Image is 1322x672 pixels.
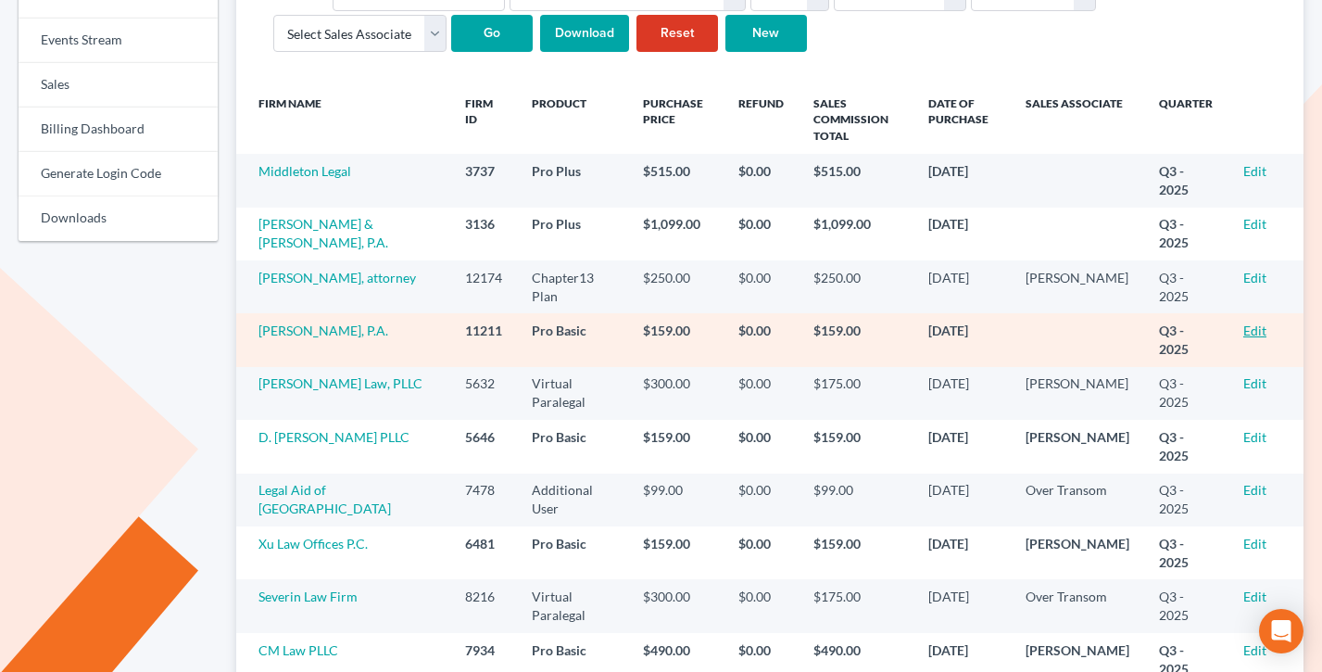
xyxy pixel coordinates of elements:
[724,260,799,313] td: $0.00
[450,526,518,579] td: 6481
[628,85,724,154] th: Purchase Price
[1243,216,1266,232] a: Edit
[517,260,628,313] td: Chapter13 Plan
[913,208,1011,260] td: [DATE]
[258,589,358,604] a: Severin Law Firm
[1144,526,1228,579] td: Q3 - 2025
[450,208,518,260] td: 3136
[1144,367,1228,420] td: Q3 - 2025
[258,216,388,250] a: [PERSON_NAME] & [PERSON_NAME], P.A.
[628,526,724,579] td: $159.00
[1011,420,1144,473] td: [PERSON_NAME]
[517,154,628,207] td: Pro Plus
[724,420,799,473] td: $0.00
[258,323,388,338] a: [PERSON_NAME], P.A.
[258,163,351,179] a: Middleton Legal
[628,420,724,473] td: $159.00
[19,197,218,241] a: Downloads
[517,85,628,154] th: Product
[258,270,416,285] a: [PERSON_NAME], attorney
[1243,536,1266,552] a: Edit
[913,367,1011,420] td: [DATE]
[258,536,368,552] a: Xu Law Offices P.C.
[799,579,914,632] td: $175.00
[517,420,628,473] td: Pro Basic
[1243,163,1266,179] a: Edit
[1243,429,1266,445] a: Edit
[19,108,218,152] a: Billing Dashboard
[724,154,799,207] td: $0.00
[913,474,1011,526] td: [DATE]
[724,474,799,526] td: $0.00
[450,579,518,632] td: 8216
[1243,589,1266,604] a: Edit
[517,579,628,632] td: Virtual Paralegal
[517,474,628,526] td: Additional User
[450,85,518,154] th: Firm ID
[1243,270,1266,285] a: Edit
[19,152,218,197] a: Generate Login Code
[724,367,799,420] td: $0.00
[799,208,914,260] td: $1,099.00
[450,313,518,366] td: 11211
[1011,526,1144,579] td: [PERSON_NAME]
[1011,474,1144,526] td: Over Transom
[1144,420,1228,473] td: Q3 - 2025
[1011,85,1144,154] th: Sales Associate
[725,15,807,52] a: New
[799,85,914,154] th: Sales Commission Total
[628,154,724,207] td: $515.00
[1144,85,1228,154] th: Quarter
[1243,642,1266,658] a: Edit
[1144,260,1228,313] td: Q3 - 2025
[540,15,629,52] input: Download
[1011,367,1144,420] td: [PERSON_NAME]
[258,429,409,445] a: D. [PERSON_NAME] PLLC
[258,375,422,391] a: [PERSON_NAME] Law, PLLC
[1243,323,1266,338] a: Edit
[724,85,799,154] th: Refund
[450,420,518,473] td: 5646
[451,15,533,52] input: Go
[913,526,1011,579] td: [DATE]
[450,367,518,420] td: 5632
[913,260,1011,313] td: [DATE]
[913,579,1011,632] td: [DATE]
[1259,609,1303,653] div: Open Intercom Messenger
[236,85,450,154] th: Firm Name
[628,367,724,420] td: $300.00
[19,63,218,108] a: Sales
[517,208,628,260] td: Pro Plus
[628,260,724,313] td: $250.00
[628,208,724,260] td: $1,099.00
[636,15,718,52] a: Reset
[724,579,799,632] td: $0.00
[799,526,914,579] td: $159.00
[1144,208,1228,260] td: Q3 - 2025
[1243,482,1266,498] a: Edit
[799,154,914,207] td: $515.00
[799,260,914,313] td: $250.00
[628,579,724,632] td: $300.00
[1011,260,1144,313] td: [PERSON_NAME]
[913,313,1011,366] td: [DATE]
[258,482,391,516] a: Legal Aid of [GEOGRAPHIC_DATA]
[1243,375,1266,391] a: Edit
[724,526,799,579] td: $0.00
[799,367,914,420] td: $175.00
[799,313,914,366] td: $159.00
[799,474,914,526] td: $99.00
[450,474,518,526] td: 7478
[258,642,338,658] a: CM Law PLLC
[1144,313,1228,366] td: Q3 - 2025
[628,474,724,526] td: $99.00
[799,420,914,473] td: $159.00
[517,526,628,579] td: Pro Basic
[19,19,218,63] a: Events Stream
[913,420,1011,473] td: [DATE]
[913,154,1011,207] td: [DATE]
[913,85,1011,154] th: Date of Purchase
[1011,579,1144,632] td: Over Transom
[724,313,799,366] td: $0.00
[517,313,628,366] td: Pro Basic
